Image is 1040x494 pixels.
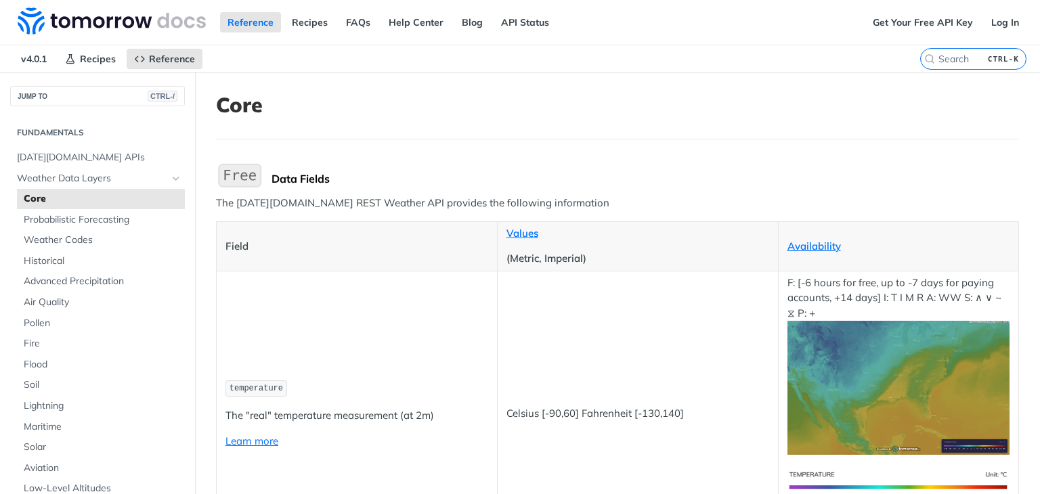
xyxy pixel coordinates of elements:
span: Expand image [787,380,1010,393]
span: Soil [24,378,181,392]
span: CTRL-/ [148,91,177,102]
a: [DATE][DOMAIN_NAME] APIs [10,148,185,168]
span: Flood [24,358,181,372]
a: Weather Codes [17,230,185,250]
a: Core [17,189,185,209]
a: Maritime [17,417,185,437]
span: Reference [149,53,195,65]
a: API Status [494,12,557,32]
span: Probabilistic Forecasting [24,213,181,227]
a: Blog [454,12,490,32]
span: Recipes [80,53,116,65]
span: Core [24,192,181,206]
span: Expand image [787,479,1010,492]
span: Weather Data Layers [17,172,167,185]
a: Availability [787,240,841,252]
a: FAQs [339,12,378,32]
a: Fire [17,334,185,354]
svg: Search [924,53,935,64]
a: Reference [127,49,202,69]
button: Hide subpages for Weather Data Layers [171,173,181,184]
img: Tomorrow.io Weather API Docs [18,7,206,35]
span: Advanced Precipitation [24,275,181,288]
a: Pollen [17,313,185,334]
span: Lightning [24,399,181,413]
a: Get Your Free API Key [865,12,980,32]
a: Aviation [17,458,185,478]
a: Recipes [284,12,335,32]
span: v4.0.1 [14,49,54,69]
p: Field [225,239,488,254]
a: Air Quality [17,292,185,313]
a: Log In [984,12,1026,32]
span: Solar [24,441,181,454]
div: Data Fields [272,172,1019,185]
a: Solar [17,437,185,457]
button: JUMP TOCTRL-/ [10,86,185,106]
a: Recipes [58,49,123,69]
p: The [DATE][DOMAIN_NAME] REST Weather API provides the following information [216,196,1019,211]
a: Help Center [381,12,451,32]
a: Lightning [17,396,185,416]
span: Weather Codes [24,233,181,247]
a: Weather Data LayersHide subpages for Weather Data Layers [10,169,185,189]
span: Maritime [24,420,181,434]
span: [DATE][DOMAIN_NAME] APIs [17,151,181,164]
span: Aviation [24,462,181,475]
span: Pollen [24,317,181,330]
a: Reference [220,12,281,32]
p: The "real" temperature measurement (at 2m) [225,408,488,424]
p: F: [-6 hours for free, up to -7 days for paying accounts, +14 days] I: T I M R A: WW S: ∧ ∨ ~ ⧖ P: + [787,275,1010,455]
a: Soil [17,375,185,395]
a: Flood [17,355,185,375]
span: Historical [24,254,181,268]
h2: Fundamentals [10,127,185,139]
p: (Metric, Imperial) [506,251,769,267]
p: Celsius [-90,60] Fahrenheit [-130,140] [506,406,769,422]
a: Probabilistic Forecasting [17,210,185,230]
span: Air Quality [24,296,181,309]
a: Values [506,227,538,240]
a: Historical [17,251,185,271]
a: Advanced Precipitation [17,271,185,292]
span: temperature [230,384,283,393]
kbd: CTRL-K [984,52,1022,66]
span: Fire [24,337,181,351]
a: Learn more [225,434,278,447]
h1: Core [216,93,1019,117]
